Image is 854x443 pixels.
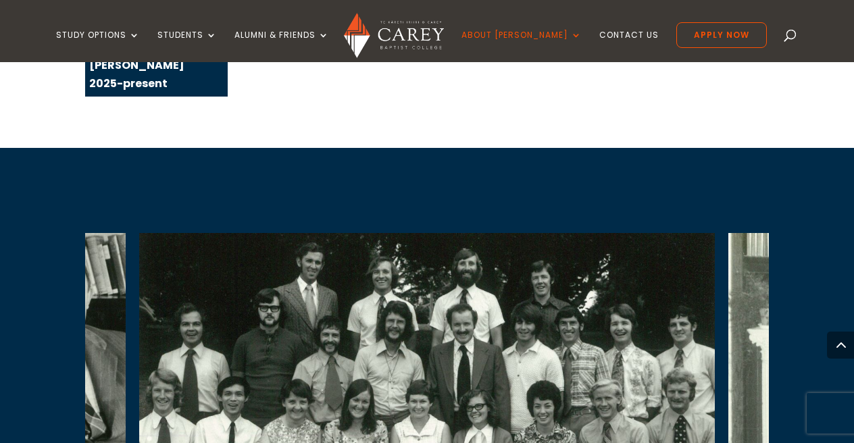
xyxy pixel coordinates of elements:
[56,30,140,62] a: Study Options
[157,30,217,62] a: Students
[599,30,659,62] a: Contact Us
[89,57,184,91] strong: [PERSON_NAME] 2025-present
[344,13,443,58] img: Carey Baptist College
[461,30,582,62] a: About [PERSON_NAME]
[676,22,767,48] a: Apply Now
[234,30,329,62] a: Alumni & Friends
